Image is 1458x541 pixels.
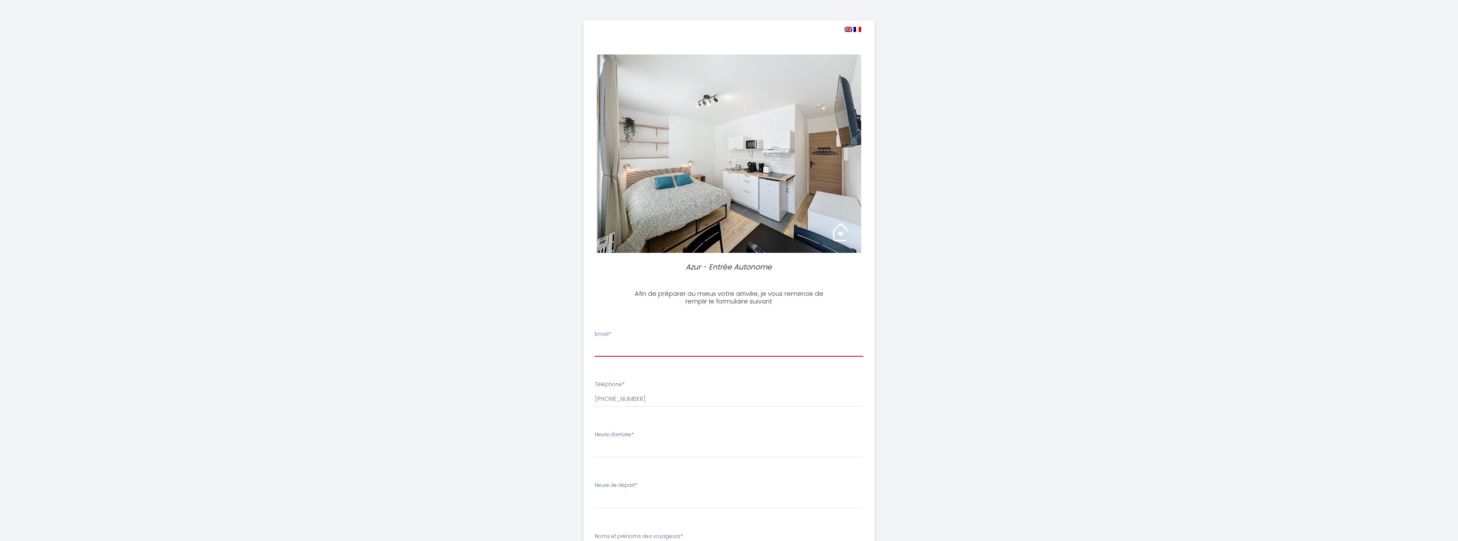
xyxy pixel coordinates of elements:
[595,481,638,489] label: Heure de départ
[595,330,611,338] label: Email
[634,290,824,305] h3: Afin de préparer au mieux votre arrivée, je vous remercie de remplir le formulaire suivant
[595,532,683,541] label: Noms et prénoms des voyageurs
[595,381,624,389] label: Téléphone
[854,27,861,32] img: fr.png
[595,431,634,439] label: Heure d'arrivée
[638,261,820,273] p: Azur - Entrée Autonome
[845,27,852,32] img: en.png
